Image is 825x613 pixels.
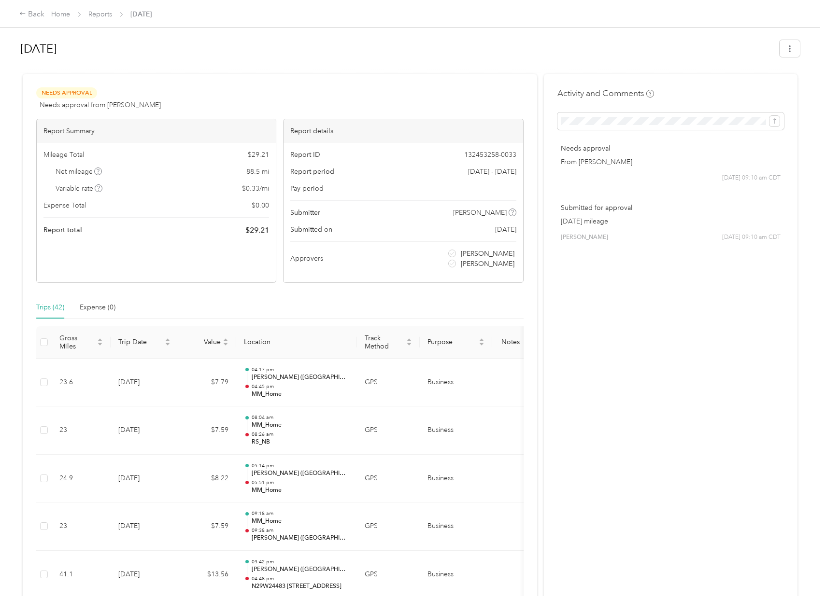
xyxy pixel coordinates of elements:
td: $7.59 [178,502,236,551]
p: Submitted for approval [561,203,781,213]
td: Business [420,359,492,407]
span: [DATE] - [DATE] [468,167,516,177]
span: Report total [43,225,82,235]
td: [DATE] [111,502,178,551]
span: [DATE] [495,224,516,235]
div: Back [19,9,44,20]
div: Report details [284,119,523,143]
span: $ 29.21 [245,224,269,236]
span: [PERSON_NAME] [561,233,608,242]
p: MM_Home [252,517,349,526]
p: RS_NB [252,438,349,446]
span: $ 0.33 / mi [242,183,269,194]
span: Approvers [290,253,323,264]
th: Location [236,326,357,359]
td: $8.22 [178,455,236,503]
p: 03:42 pm [252,558,349,565]
span: Value [186,338,221,346]
td: GPS [357,551,420,599]
td: GPS [357,455,420,503]
span: [DATE] 09:10 am CDT [722,233,781,242]
span: $ 0.00 [252,200,269,210]
th: Track Method [357,326,420,359]
span: Purpose [427,338,477,346]
span: Mileage Total [43,150,84,160]
span: Submitter [290,208,320,218]
p: From [PERSON_NAME] [561,157,781,167]
span: caret-up [406,337,412,343]
td: $7.79 [178,359,236,407]
p: [PERSON_NAME] ([GEOGRAPHIC_DATA]) [252,565,349,574]
td: 23 [52,502,111,551]
span: Report period [290,167,334,177]
span: 88.5 mi [246,167,269,177]
span: Expense Total [43,200,86,210]
p: 09:18 am [252,510,349,517]
td: GPS [357,406,420,455]
p: 04:48 pm [252,575,349,582]
p: [PERSON_NAME] ([GEOGRAPHIC_DATA]) [252,534,349,543]
div: Report Summary [37,119,276,143]
td: 24.9 [52,455,111,503]
span: caret-up [165,337,171,343]
h4: Activity and Comments [557,87,654,99]
th: Value [178,326,236,359]
td: [DATE] [111,551,178,599]
span: Pay period [290,183,324,194]
span: caret-down [165,341,171,347]
span: Net mileage [56,167,102,177]
td: [DATE] [111,359,178,407]
p: MM_Home [252,421,349,430]
a: Reports [88,10,112,18]
span: Variable rate [56,183,103,194]
span: Needs Approval [36,87,97,98]
th: Gross Miles [52,326,111,359]
p: MM_Home [252,390,349,399]
p: [DATE] mileage [561,216,781,226]
h1: Sep 2025 [20,37,773,60]
p: 05:51 pm [252,479,349,486]
span: 132453258-0033 [464,150,516,160]
span: caret-down [223,341,228,347]
a: Home [51,10,70,18]
p: 08:26 am [252,431,349,438]
td: 23.6 [52,359,111,407]
td: $7.59 [178,406,236,455]
span: Submitted on [290,224,332,235]
p: 04:45 pm [252,383,349,390]
th: Trip Date [111,326,178,359]
p: 09:38 am [252,527,349,534]
span: caret-down [406,341,412,347]
span: [DATE] 09:10 am CDT [722,174,781,182]
p: 04:17 pm [252,366,349,373]
td: GPS [357,502,420,551]
span: Track Method [365,334,404,350]
p: N29W24483 [STREET_ADDRESS] [252,582,349,591]
span: caret-up [97,337,103,343]
td: Business [420,502,492,551]
td: Business [420,455,492,503]
span: caret-down [479,341,484,347]
div: Trips (42) [36,302,64,313]
th: Purpose [420,326,492,359]
td: [DATE] [111,455,178,503]
th: Notes [492,326,528,359]
td: 23 [52,406,111,455]
span: [DATE] [130,9,152,19]
span: Gross Miles [59,334,95,350]
p: MM_Home [252,486,349,495]
td: Business [420,406,492,455]
td: Business [420,551,492,599]
span: caret-up [479,337,484,343]
span: caret-up [223,337,228,343]
span: [PERSON_NAME] [461,249,514,259]
td: $13.56 [178,551,236,599]
td: 41.1 [52,551,111,599]
p: [PERSON_NAME] ([GEOGRAPHIC_DATA]) [252,469,349,478]
p: Needs approval [561,143,781,153]
p: [PERSON_NAME] ([GEOGRAPHIC_DATA]) [252,373,349,382]
span: Needs approval from [PERSON_NAME] [40,100,161,110]
p: 05:14 pm [252,462,349,469]
div: Expense (0) [80,302,115,313]
iframe: Everlance-gr Chat Button Frame [771,559,825,613]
